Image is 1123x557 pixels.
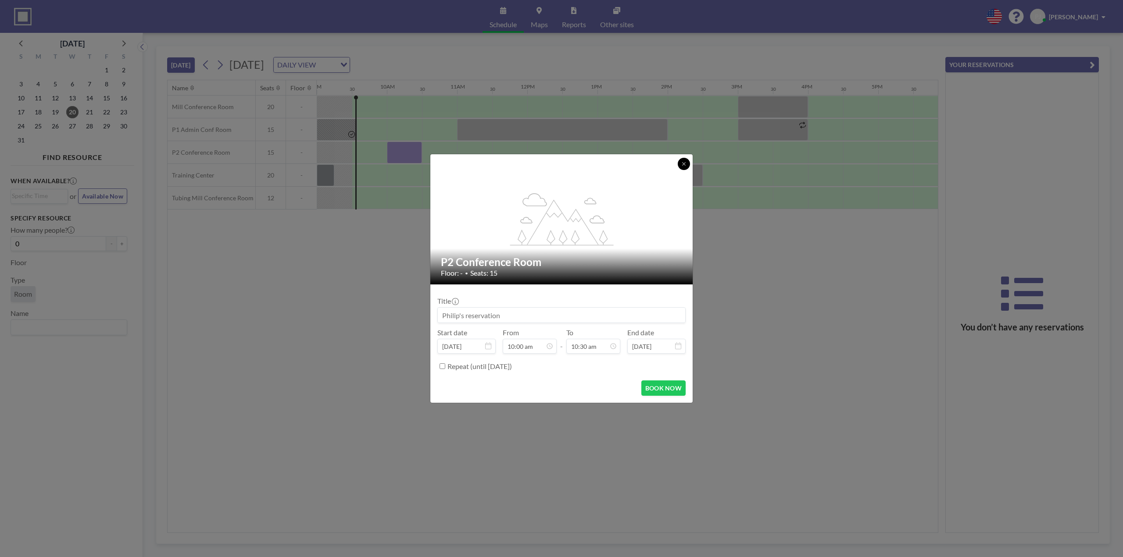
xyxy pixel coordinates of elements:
[465,270,468,277] span: •
[437,328,467,337] label: Start date
[510,192,614,245] g: flex-grow: 1.2;
[470,269,497,277] span: Seats: 15
[560,331,563,351] span: -
[566,328,573,337] label: To
[438,308,685,323] input: Philip's reservation
[437,297,458,305] label: Title
[503,328,519,337] label: From
[441,269,463,277] span: Floor: -
[641,380,686,396] button: BOOK NOW
[441,255,683,269] h2: P2 Conference Room
[627,328,654,337] label: End date
[447,362,512,371] label: Repeat (until [DATE])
